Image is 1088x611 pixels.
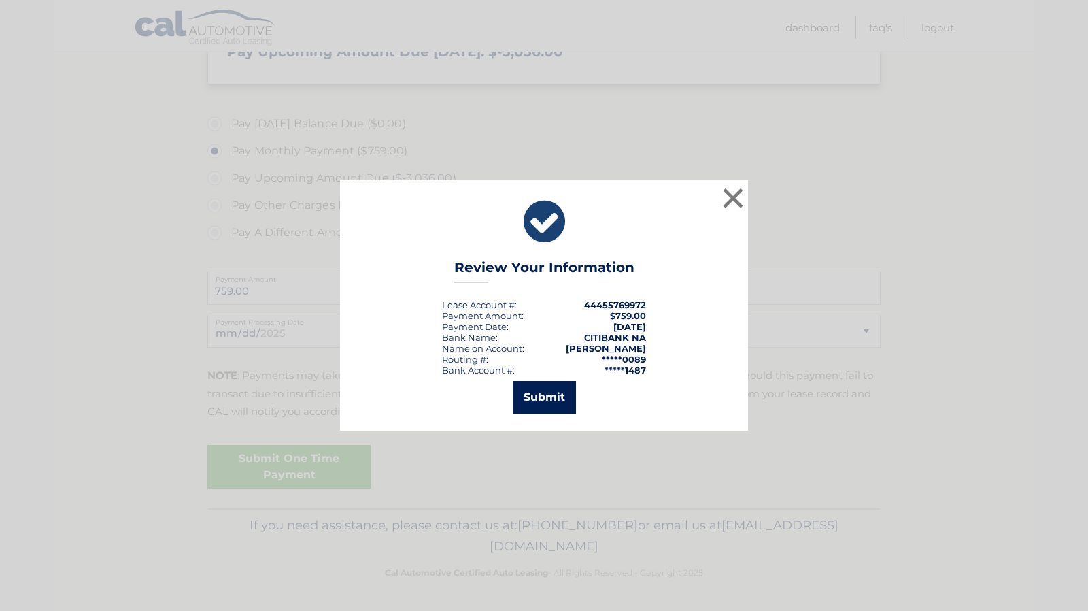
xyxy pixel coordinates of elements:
div: Name on Account: [442,343,524,354]
div: Lease Account #: [442,299,517,310]
div: Bank Name: [442,332,498,343]
span: Payment Date [442,321,507,332]
span: [DATE] [613,321,646,332]
div: Payment Amount: [442,310,524,321]
div: Bank Account #: [442,365,515,376]
strong: [PERSON_NAME] [566,343,646,354]
span: $759.00 [610,310,646,321]
h3: Review Your Information [454,259,634,283]
div: : [442,321,509,332]
strong: CITIBANK NA [584,332,646,343]
div: Routing #: [442,354,488,365]
button: Submit [513,381,576,414]
strong: 44455769972 [584,299,646,310]
button: × [719,184,747,212]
